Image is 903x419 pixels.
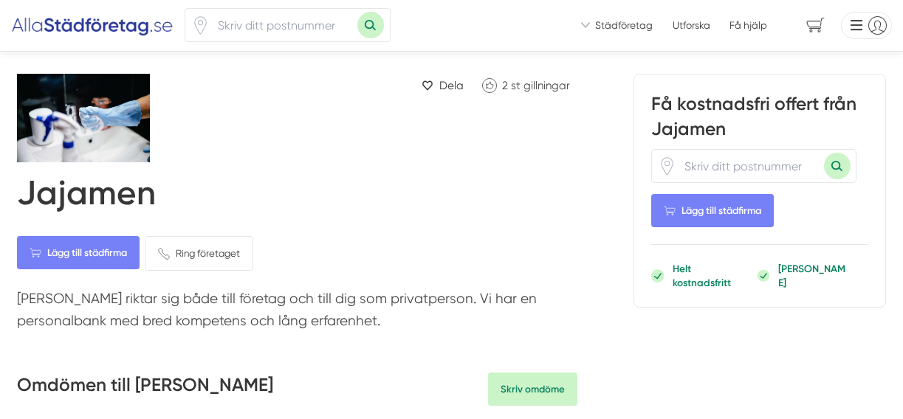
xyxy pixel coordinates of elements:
[191,16,210,35] svg: Pin / Karta
[651,194,774,227] : Lägg till städfirma
[17,74,179,162] img: Logotyp Jajamen
[11,13,174,37] img: Alla Städföretag
[17,373,273,405] h3: Omdömen till [PERSON_NAME]
[673,18,710,32] a: Utforska
[488,373,577,406] a: Skriv omdöme
[145,236,253,271] a: Ring företaget
[17,288,578,339] p: [PERSON_NAME] riktar sig både till företag och till dig som privatperson. Vi har en personalbank ...
[176,246,240,261] span: Ring företaget
[824,153,851,179] button: Sök med postnummer
[439,77,464,94] span: Dela
[502,79,508,92] span: 2
[778,262,847,290] p: [PERSON_NAME]
[651,91,868,149] h3: Få kostnadsfri offert från Jajamen
[796,13,835,38] span: navigation-cart
[475,74,578,97] a: Klicka för att gilla Jajamen
[191,16,210,35] span: Klicka för att använda din position.
[416,74,469,97] a: Dela
[17,173,156,219] h1: Jajamen
[658,157,676,176] span: Klicka för att använda din position.
[210,9,357,41] input: Skriv ditt postnummer
[658,157,676,176] svg: Pin / Karta
[17,236,140,269] : Lägg till städfirma
[729,18,767,32] span: Få hjälp
[357,12,384,38] button: Sök med postnummer
[673,262,749,290] p: Helt kostnadsfritt
[676,150,824,182] input: Skriv ditt postnummer
[511,79,570,92] span: st gillningar
[595,18,653,32] span: Städföretag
